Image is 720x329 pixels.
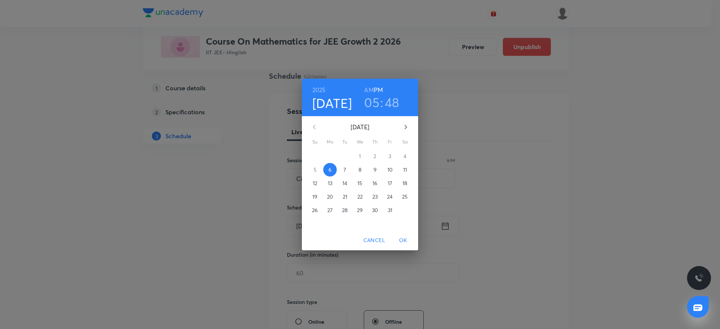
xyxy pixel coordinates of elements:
[373,166,376,173] p: 9
[308,190,322,203] button: 19
[323,190,337,203] button: 20
[353,190,367,203] button: 22
[360,233,388,247] button: Cancel
[398,176,412,190] button: 18
[398,163,412,176] button: 11
[398,190,412,203] button: 25
[357,179,362,187] p: 15
[342,179,347,187] p: 14
[342,206,348,214] p: 28
[398,138,412,146] span: Sa
[368,138,382,146] span: Th
[372,179,377,187] p: 16
[364,94,379,110] button: 05
[353,138,367,146] span: We
[323,163,337,176] button: 6
[338,138,352,146] span: Tu
[368,163,382,176] button: 9
[312,193,317,200] p: 19
[372,206,378,214] p: 30
[343,166,346,173] p: 7
[385,94,399,110] button: 48
[403,166,407,173] p: 11
[383,176,397,190] button: 17
[327,193,333,200] p: 20
[338,163,352,176] button: 7
[374,85,383,95] button: PM
[372,193,378,200] p: 23
[368,190,382,203] button: 23
[357,206,363,214] p: 29
[338,190,352,203] button: 21
[383,163,397,176] button: 10
[323,138,337,146] span: Mo
[402,179,407,187] p: 18
[383,138,397,146] span: Fr
[368,176,382,190] button: 16
[308,203,322,217] button: 26
[368,203,382,217] button: 30
[328,179,332,187] p: 13
[394,236,412,245] span: OK
[353,203,367,217] button: 29
[388,206,392,214] p: 31
[383,203,397,217] button: 31
[363,236,385,245] span: Cancel
[358,166,361,173] p: 8
[308,138,322,146] span: Su
[343,193,347,200] p: 21
[364,85,373,95] button: AM
[312,85,326,95] button: 2025
[387,166,393,173] p: 10
[312,206,318,214] p: 26
[327,206,333,214] p: 27
[387,193,393,200] p: 24
[323,176,337,190] button: 13
[312,95,352,111] button: [DATE]
[383,190,397,203] button: 24
[402,193,408,200] p: 25
[353,163,367,176] button: 8
[338,176,352,190] button: 14
[323,123,397,132] p: [DATE]
[353,176,367,190] button: 15
[388,179,392,187] p: 17
[308,176,322,190] button: 12
[328,166,331,173] p: 6
[380,94,383,110] h3: :
[338,203,352,217] button: 28
[391,233,415,247] button: OK
[323,203,337,217] button: 27
[357,193,363,200] p: 22
[313,179,317,187] p: 12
